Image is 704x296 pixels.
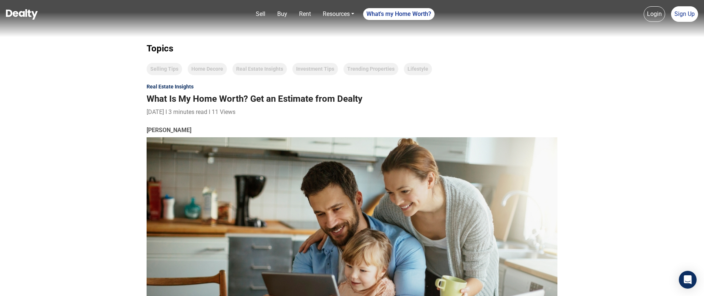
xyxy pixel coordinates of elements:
[147,127,557,134] strong: [PERSON_NAME]
[191,66,223,72] a: Home Decore
[6,9,38,20] img: Dealty - Buy, Sell & Rent Homes
[274,7,290,21] a: Buy
[147,41,557,55] h1: Topics
[147,108,557,116] p: [DATE] I 3 minutes read I 11 Views
[671,6,698,22] a: Sign Up
[296,66,334,72] a: Investment Tips
[679,271,697,289] div: Open Intercom Messenger
[253,7,268,21] a: Sell
[320,7,357,21] a: Resources
[147,93,557,104] h1: What Is My Home Worth? Get an Estimate from Dealty
[4,274,26,296] iframe: BigID CMP Widget
[150,66,178,72] a: Selling Tips
[347,66,395,72] a: Trending Properties
[644,6,665,22] a: Login
[408,66,428,72] a: Lifestyle
[296,7,314,21] a: Rent
[147,84,557,90] h6: Real Estate Insights
[236,66,283,72] a: Real Estate Insights
[363,8,435,20] a: What's my Home Worth?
